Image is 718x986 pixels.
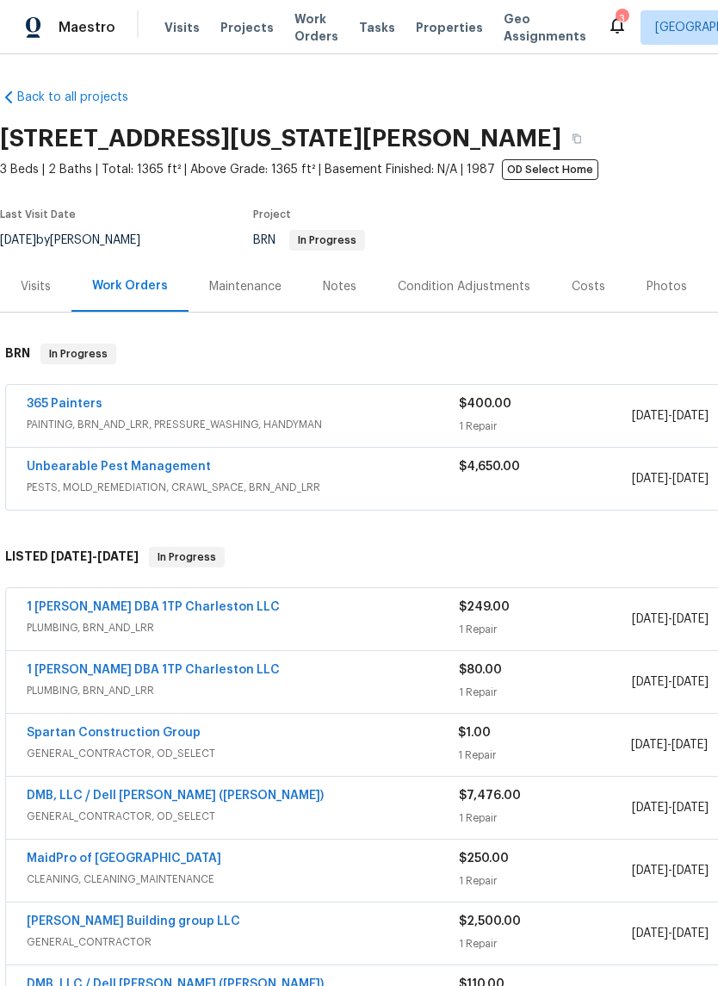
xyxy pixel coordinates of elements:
[459,935,632,952] div: 1 Repair
[5,344,30,364] h6: BRN
[27,915,240,927] a: [PERSON_NAME] Building group LLC
[5,547,139,567] h6: LISTED
[27,682,459,699] span: PLUMBING, BRN_AND_LRR
[27,664,280,676] a: 1 [PERSON_NAME] DBA 1TP Charleston LLC
[291,235,363,245] span: In Progress
[632,799,709,816] span: -
[51,550,139,562] span: -
[632,676,668,688] span: [DATE]
[632,865,668,877] span: [DATE]
[27,871,459,888] span: CLEANING, CLEANING_MAINTENANCE
[632,410,668,422] span: [DATE]
[504,10,586,45] span: Geo Assignments
[459,398,511,410] span: $400.00
[21,278,51,295] div: Visits
[59,19,115,36] span: Maestro
[672,927,709,939] span: [DATE]
[458,727,491,739] span: $1.00
[632,611,709,628] span: -
[359,22,395,34] span: Tasks
[459,418,632,435] div: 1 Repair
[632,925,709,942] span: -
[632,927,668,939] span: [DATE]
[459,853,509,865] span: $250.00
[51,550,92,562] span: [DATE]
[97,550,139,562] span: [DATE]
[164,19,200,36] span: Visits
[459,461,520,473] span: $4,650.00
[459,601,510,613] span: $249.00
[458,747,630,764] div: 1 Repair
[42,345,115,363] span: In Progress
[253,209,291,220] span: Project
[632,473,668,485] span: [DATE]
[398,278,530,295] div: Condition Adjustments
[27,853,221,865] a: MaidPro of [GEOGRAPHIC_DATA]
[459,915,521,927] span: $2,500.00
[27,416,459,433] span: PAINTING, BRN_AND_LRR, PRESSURE_WASHING, HANDYMAN
[502,159,598,180] span: OD Select Home
[632,673,709,691] span: -
[459,809,632,827] div: 1 Repair
[459,684,632,701] div: 1 Repair
[27,461,211,473] a: Unbearable Pest Management
[631,736,708,753] span: -
[631,739,667,751] span: [DATE]
[672,802,709,814] span: [DATE]
[459,790,521,802] span: $7,476.00
[27,398,102,410] a: 365 Painters
[220,19,274,36] span: Projects
[632,802,668,814] span: [DATE]
[572,278,605,295] div: Costs
[672,473,709,485] span: [DATE]
[459,621,632,638] div: 1 Repair
[672,865,709,877] span: [DATE]
[27,790,324,802] a: DMB, LLC / Dell [PERSON_NAME] ([PERSON_NAME])
[27,727,201,739] a: Spartan Construction Group
[632,470,709,487] span: -
[672,613,709,625] span: [DATE]
[27,619,459,636] span: PLUMBING, BRN_AND_LRR
[616,10,628,28] div: 3
[632,407,709,425] span: -
[416,19,483,36] span: Properties
[323,278,356,295] div: Notes
[632,862,709,879] span: -
[92,277,168,295] div: Work Orders
[672,676,709,688] span: [DATE]
[253,234,365,246] span: BRN
[647,278,687,295] div: Photos
[27,601,280,613] a: 1 [PERSON_NAME] DBA 1TP Charleston LLC
[561,123,592,154] button: Copy Address
[672,410,709,422] span: [DATE]
[27,479,459,496] span: PESTS, MOLD_REMEDIATION, CRAWL_SPACE, BRN_AND_LRR
[672,739,708,751] span: [DATE]
[459,664,502,676] span: $80.00
[27,808,459,825] span: GENERAL_CONTRACTOR, OD_SELECT
[294,10,338,45] span: Work Orders
[151,549,223,566] span: In Progress
[632,613,668,625] span: [DATE]
[209,278,282,295] div: Maintenance
[27,933,459,951] span: GENERAL_CONTRACTOR
[27,745,458,762] span: GENERAL_CONTRACTOR, OD_SELECT
[459,872,632,890] div: 1 Repair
